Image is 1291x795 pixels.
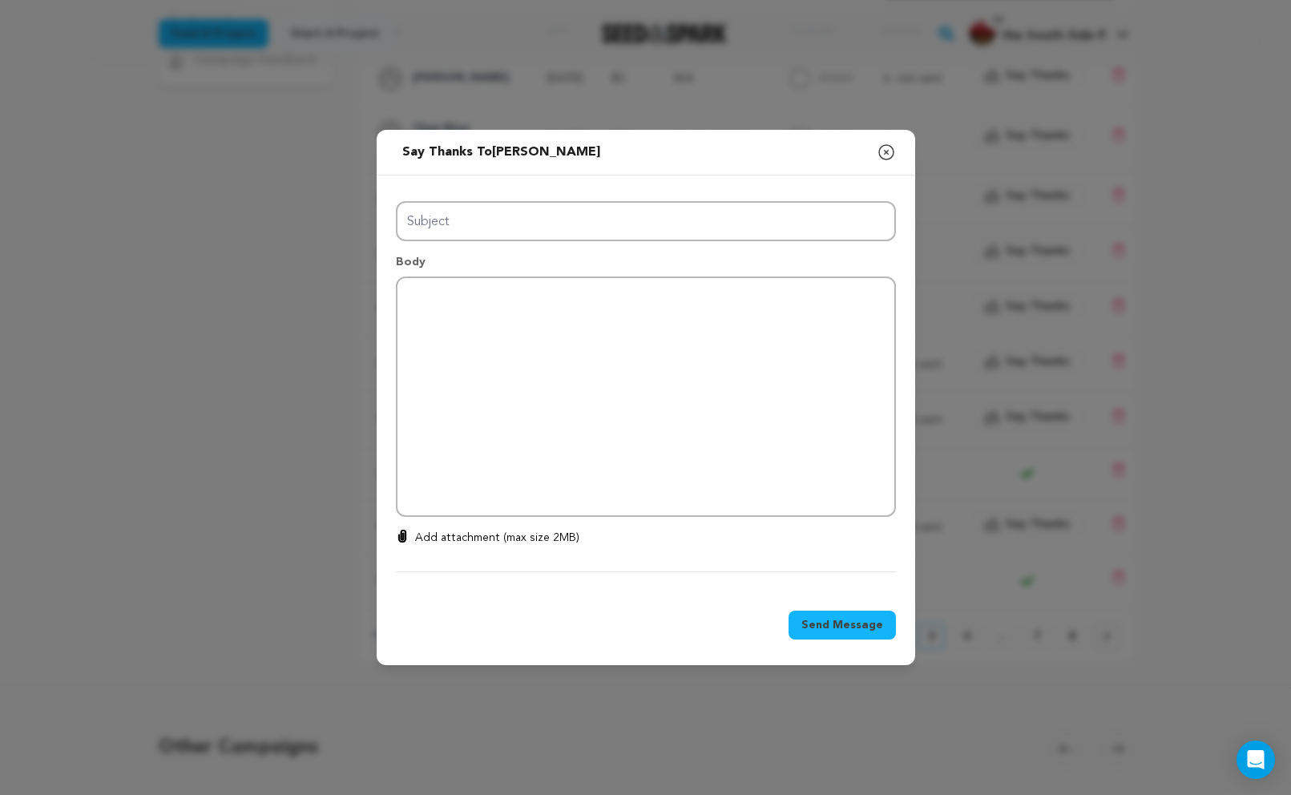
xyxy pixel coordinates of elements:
[415,530,579,546] p: Add attachment (max size 2MB)
[1237,741,1275,779] div: Open Intercom Messenger
[801,617,883,633] span: Send Message
[402,143,600,162] div: Say thanks to
[396,254,896,276] p: Body
[492,146,600,159] span: [PERSON_NAME]
[396,201,896,242] input: Subject
[789,611,896,640] button: Send Message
